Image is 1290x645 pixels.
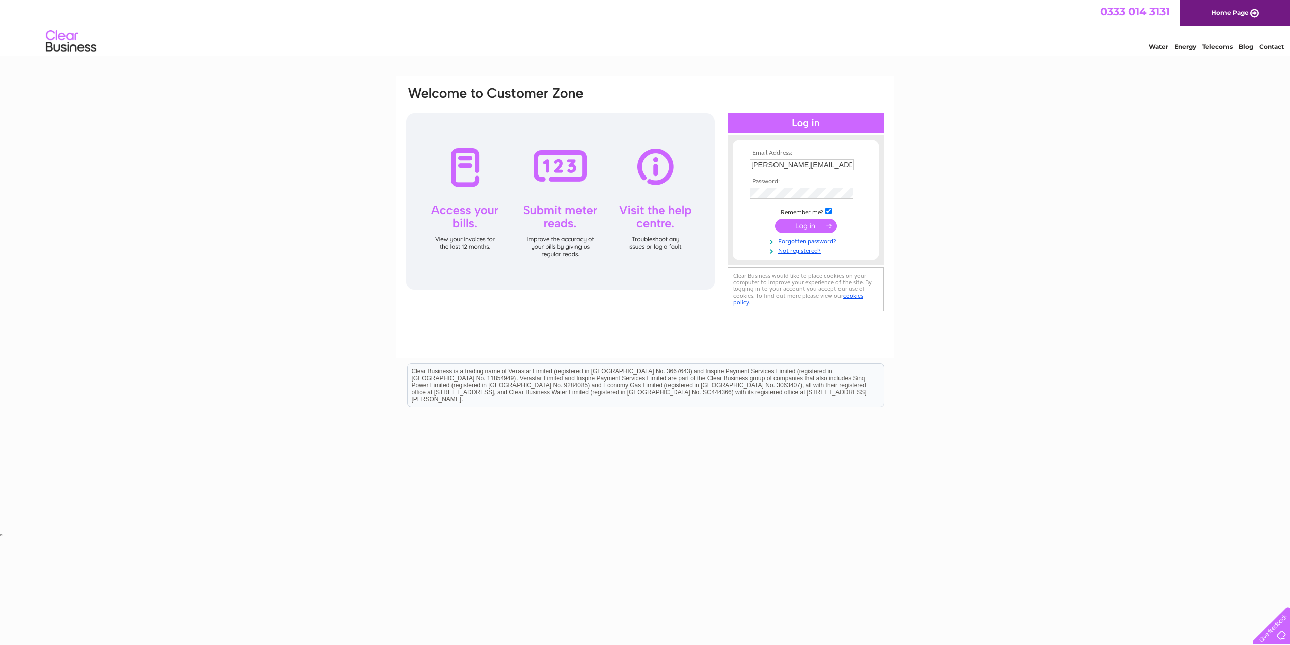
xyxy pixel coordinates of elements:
a: 0333 014 3131 [1100,5,1170,18]
a: Contact [1259,43,1284,50]
a: Water [1149,43,1168,50]
th: Email Address: [747,150,864,157]
td: Remember me? [747,206,864,216]
img: logo.png [45,26,97,57]
a: Blog [1239,43,1253,50]
div: Clear Business would like to place cookies on your computer to improve your experience of the sit... [728,267,884,311]
a: Energy [1174,43,1196,50]
input: Submit [775,219,837,233]
th: Password: [747,178,864,185]
a: Telecoms [1202,43,1233,50]
a: Not registered? [750,245,864,255]
div: Clear Business is a trading name of Verastar Limited (registered in [GEOGRAPHIC_DATA] No. 3667643... [408,6,884,49]
a: Forgotten password? [750,236,864,245]
a: cookies policy [733,292,863,306]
